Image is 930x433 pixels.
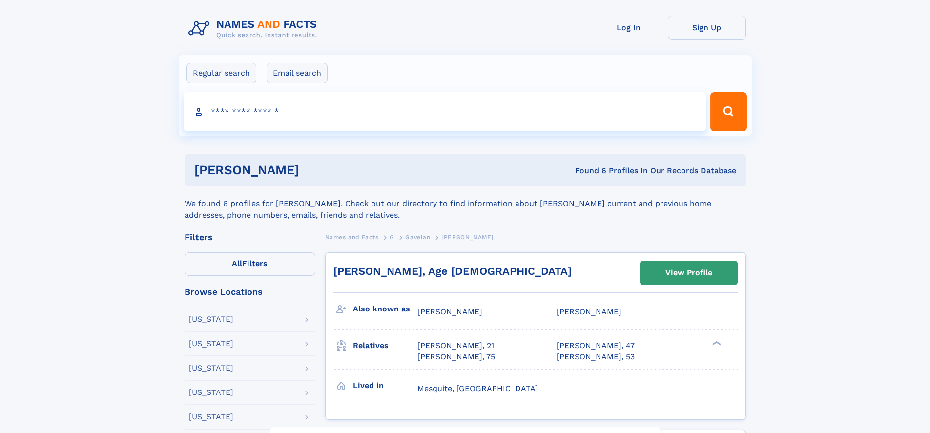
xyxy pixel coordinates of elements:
[232,259,242,268] span: All
[590,16,668,40] a: Log In
[441,234,494,241] span: [PERSON_NAME]
[557,340,635,351] a: [PERSON_NAME], 47
[405,234,430,241] span: Gavelan
[437,165,736,176] div: Found 6 Profiles In Our Records Database
[184,92,706,131] input: search input
[557,307,621,316] span: [PERSON_NAME]
[417,307,482,316] span: [PERSON_NAME]
[353,337,417,354] h3: Relatives
[665,262,712,284] div: View Profile
[557,351,635,362] a: [PERSON_NAME], 53
[710,340,722,347] div: ❯
[267,63,328,83] label: Email search
[353,377,417,394] h3: Lived in
[405,231,430,243] a: Gavelan
[390,231,394,243] a: G
[185,16,325,42] img: Logo Names and Facts
[194,164,437,176] h1: [PERSON_NAME]
[189,389,233,396] div: [US_STATE]
[668,16,746,40] a: Sign Up
[417,384,538,393] span: Mesquite, [GEOGRAPHIC_DATA]
[325,231,379,243] a: Names and Facts
[185,186,746,221] div: We found 6 profiles for [PERSON_NAME]. Check out our directory to find information about [PERSON_...
[185,288,315,296] div: Browse Locations
[641,261,737,285] a: View Profile
[390,234,394,241] span: G
[333,265,572,277] a: [PERSON_NAME], Age [DEMOGRAPHIC_DATA]
[710,92,746,131] button: Search Button
[417,340,494,351] a: [PERSON_NAME], 21
[186,63,256,83] label: Regular search
[189,413,233,421] div: [US_STATE]
[417,351,495,362] a: [PERSON_NAME], 75
[189,315,233,323] div: [US_STATE]
[189,340,233,348] div: [US_STATE]
[353,301,417,317] h3: Also known as
[189,364,233,372] div: [US_STATE]
[185,233,315,242] div: Filters
[185,252,315,276] label: Filters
